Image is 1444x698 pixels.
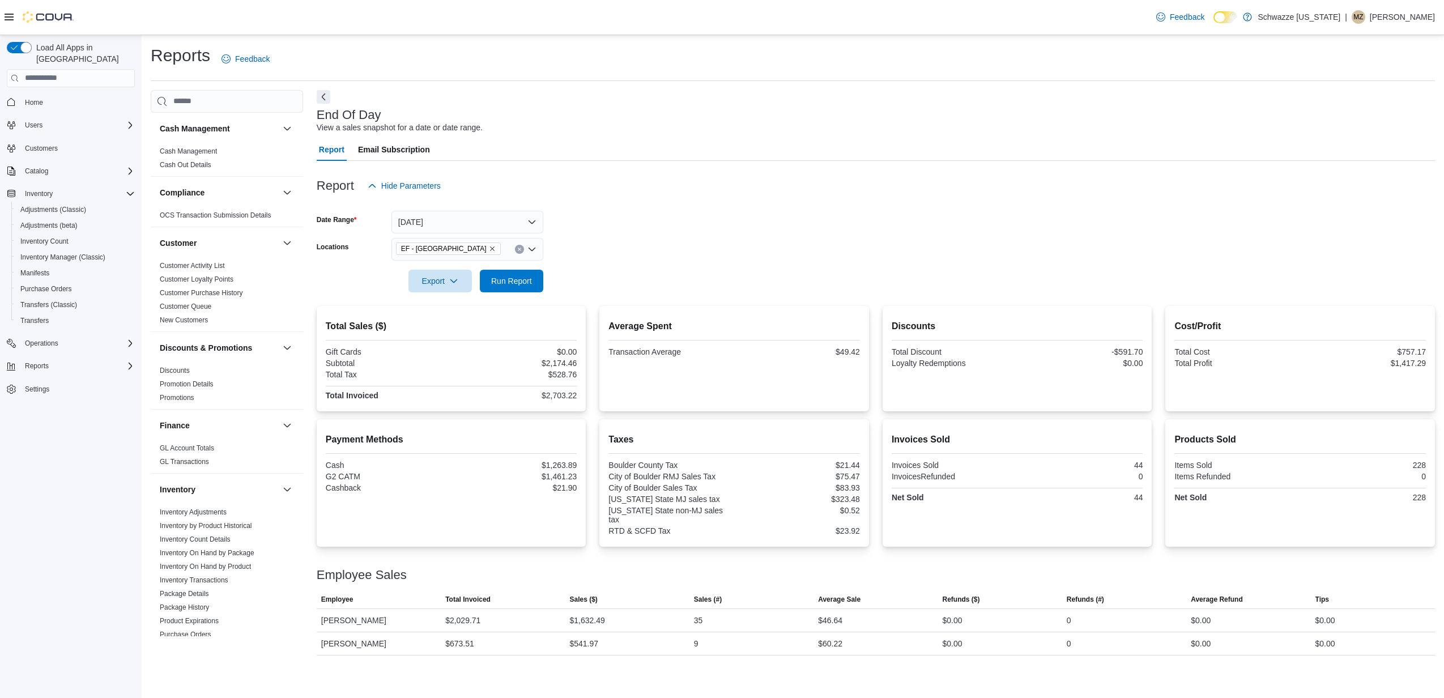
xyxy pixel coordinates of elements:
h2: Discounts [892,320,1143,333]
button: Run Report [480,270,543,292]
h3: Finance [160,420,190,431]
button: Inventory Count [11,233,139,249]
a: Customer Activity List [160,262,225,270]
a: Settings [20,382,54,396]
div: $0.00 [1315,637,1335,650]
h3: Customer [160,237,197,249]
button: Cash Management [160,123,278,134]
span: GL Account Totals [160,444,214,453]
div: $1,263.89 [454,461,577,470]
span: Reports [20,359,135,373]
button: Finance [160,420,278,431]
span: Adjustments (Classic) [16,203,135,216]
span: Customer Loyalty Points [160,275,233,284]
a: Inventory Manager (Classic) [16,250,110,264]
a: Inventory Transactions [160,576,228,584]
a: Customer Queue [160,303,211,310]
div: $46.64 [818,614,842,627]
div: City of Boulder RMJ Sales Tax [608,472,732,481]
h3: End Of Day [317,108,381,122]
span: Package Details [160,589,209,598]
span: Inventory Count [20,237,69,246]
span: Feedback [1170,11,1204,23]
button: Hide Parameters [363,174,445,197]
h3: Compliance [160,187,205,198]
button: [DATE] [391,211,543,233]
a: OCS Transaction Submission Details [160,211,271,219]
a: GL Transactions [160,458,209,466]
button: Customers [2,140,139,156]
button: Home [2,94,139,110]
h2: Invoices Sold [892,433,1143,446]
a: Inventory Count Details [160,535,231,543]
button: Adjustments (beta) [11,218,139,233]
button: Customer [160,237,278,249]
span: OCS Transaction Submission Details [160,211,271,220]
div: $0.00 [1191,614,1211,627]
button: Compliance [160,187,278,198]
h3: Report [317,179,354,193]
a: Customers [20,142,62,155]
button: Reports [2,358,139,374]
span: Inventory [20,187,135,201]
button: Reports [20,359,53,373]
div: Customer [151,259,303,331]
button: Inventory [160,484,278,495]
a: Transfers (Classic) [16,298,82,312]
div: Total Discount [892,347,1015,356]
p: [PERSON_NAME] [1370,10,1435,24]
a: Customer Loyalty Points [160,275,233,283]
div: View a sales snapshot for a date or date range. [317,122,483,134]
div: 44 [1020,493,1143,502]
span: Average Refund [1191,595,1243,604]
span: Discounts [160,366,190,375]
span: Report [319,138,344,161]
a: Feedback [217,48,274,70]
a: Purchase Orders [16,282,76,296]
a: GL Account Totals [160,444,214,452]
span: Inventory Count Details [160,535,231,544]
a: Manifests [16,266,54,280]
h2: Average Spent [608,320,860,333]
button: Discounts & Promotions [280,341,294,355]
div: $60.22 [818,637,842,650]
div: -$591.70 [1020,347,1143,356]
span: GL Transactions [160,457,209,466]
button: Cash Management [280,122,294,135]
a: Feedback [1152,6,1209,28]
a: Package History [160,603,209,611]
span: Dark Mode [1213,23,1214,24]
a: Discounts [160,367,190,374]
span: Export [415,270,465,292]
div: $0.00 [454,347,577,356]
div: $49.42 [736,347,860,356]
h2: Payment Methods [326,433,577,446]
div: Total Profit [1174,359,1298,368]
div: $2,174.46 [454,359,577,368]
span: Run Report [491,275,532,287]
span: EF - South Boulder [396,242,501,255]
span: Adjustments (Classic) [20,205,86,214]
span: Inventory Manager (Classic) [20,253,105,262]
button: Catalog [20,164,53,178]
span: Customer Purchase History [160,288,243,297]
div: 228 [1302,461,1426,470]
div: $2,703.22 [454,391,577,400]
button: Inventory Manager (Classic) [11,249,139,265]
label: Date Range [317,215,357,224]
div: Transaction Average [608,347,732,356]
span: Promotions [160,393,194,402]
span: Customer Activity List [160,261,225,270]
div: $0.00 [1191,637,1211,650]
span: Cash Management [160,147,217,156]
span: Sales ($) [569,595,597,604]
button: Inventory [2,186,139,202]
span: Manifests [16,266,135,280]
span: Home [20,95,135,109]
div: 0 [1067,637,1071,650]
div: Finance [151,441,303,473]
span: Operations [25,339,58,348]
button: Operations [2,335,139,351]
span: Email Subscription [358,138,430,161]
div: Invoices Sold [892,461,1015,470]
